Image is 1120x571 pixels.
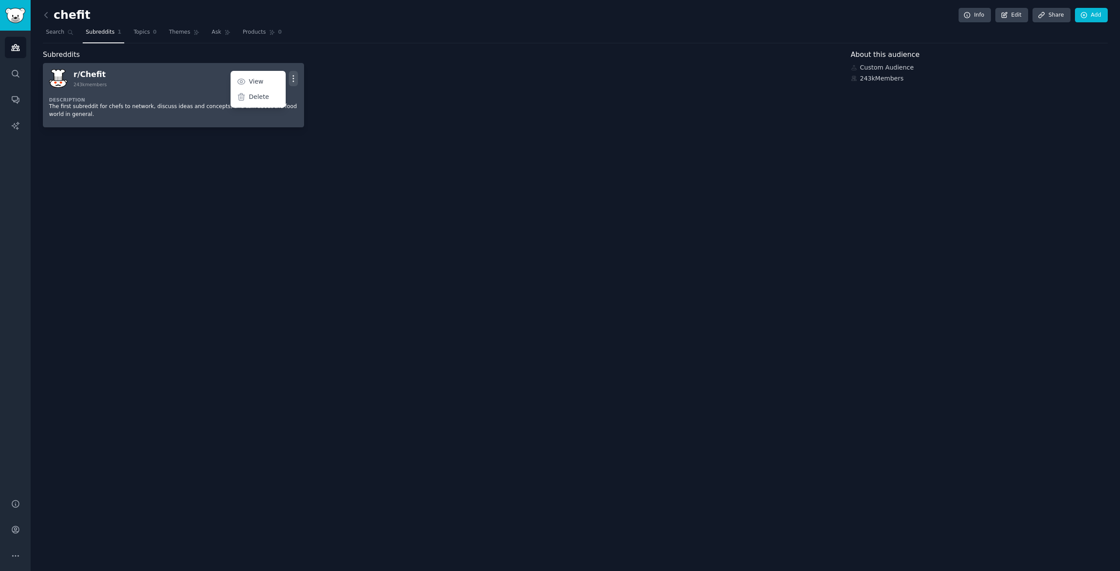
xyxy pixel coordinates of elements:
p: View [249,77,263,86]
div: 243k members [73,81,107,88]
a: Ask [209,25,234,43]
span: Search [46,28,64,36]
a: Subreddits1 [83,25,124,43]
span: Products [243,28,266,36]
span: 1 [118,28,122,36]
h2: chefit [43,8,91,22]
a: Themes [166,25,203,43]
div: Custom Audience [851,63,1108,72]
dt: Description [49,97,298,103]
span: Ask [212,28,221,36]
a: Search [43,25,77,43]
p: Delete [249,92,269,102]
a: Add [1075,8,1108,23]
span: 0 [153,28,157,36]
div: 243k Members [851,74,1108,83]
span: Topics [133,28,150,36]
a: Products0 [240,25,285,43]
a: View [232,72,284,91]
a: Info [959,8,991,23]
a: Topics0 [130,25,160,43]
a: Share [1032,8,1070,23]
div: r/ Chefit [73,69,107,80]
span: Subreddits [43,49,80,60]
span: Subreddits [86,28,115,36]
img: GummySearch logo [5,8,25,23]
p: The first subreddit for chefs to network, discuss ideas and concepts, and talk about the food wor... [49,103,298,118]
a: Edit [995,8,1028,23]
span: 0 [278,28,282,36]
img: Chefit [49,69,67,88]
span: Themes [169,28,190,36]
a: Chefitr/Chefit243kmembersViewDeleteDescriptionThe first subreddit for chefs to network, discuss i... [43,63,304,127]
span: About this audience [851,49,920,60]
